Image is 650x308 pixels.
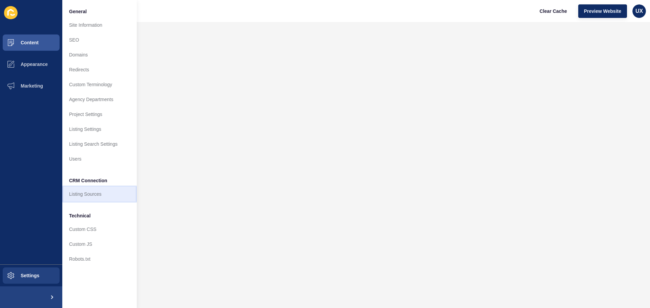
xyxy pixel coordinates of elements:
a: Project Settings [62,107,137,122]
span: Technical [69,212,91,219]
span: Preview Website [584,8,621,15]
a: Listing Sources [62,187,137,202]
a: SEO [62,32,137,47]
a: Robots.txt [62,252,137,266]
a: Custom Terminology [62,77,137,92]
span: Clear Cache [540,8,567,15]
a: Site Information [62,18,137,32]
button: Preview Website [578,4,627,18]
span: UX [635,8,643,15]
a: Custom JS [62,237,137,252]
span: General [69,8,87,15]
a: Listing Settings [62,122,137,137]
span: CRM Connection [69,177,107,184]
a: Agency Departments [62,92,137,107]
button: Clear Cache [534,4,573,18]
a: Custom CSS [62,222,137,237]
a: Users [62,151,137,166]
a: Redirects [62,62,137,77]
a: Domains [62,47,137,62]
a: Listing Search Settings [62,137,137,151]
